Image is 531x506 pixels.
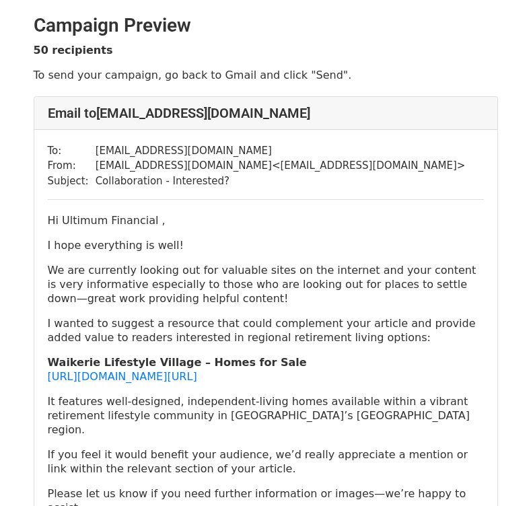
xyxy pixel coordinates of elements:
td: From: [48,158,96,174]
td: [EMAIL_ADDRESS][DOMAIN_NAME] < [EMAIL_ADDRESS][DOMAIN_NAME] > [96,158,466,174]
td: Collaboration - Interested? [96,174,466,189]
p: If you feel it would benefit your audience, we’d really appreciate a mention or link within the r... [48,447,484,476]
p: I hope everything is well! [48,238,484,252]
p: I wanted to suggest a resource that could complement your article and provide added value to read... [48,316,484,345]
a: [URL][DOMAIN_NAME][URL] [48,370,197,383]
h4: Email to [EMAIL_ADDRESS][DOMAIN_NAME] [48,105,484,121]
strong: 50 recipients [34,44,113,57]
p: We are currently looking out for valuable sites on the internet and your content is very informat... [48,263,484,305]
p: To send your campaign, go back to Gmail and click "Send". [34,68,498,82]
h2: Campaign Preview [34,14,498,37]
td: [EMAIL_ADDRESS][DOMAIN_NAME] [96,143,466,159]
strong: Waikerie Lifestyle Village – Homes for Sale [48,356,307,369]
p: Hi Ultimum Financial , [48,213,484,227]
p: It features well-designed, independent-living homes available within a vibrant retirement lifesty... [48,394,484,437]
td: To: [48,143,96,159]
td: Subject: [48,174,96,189]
